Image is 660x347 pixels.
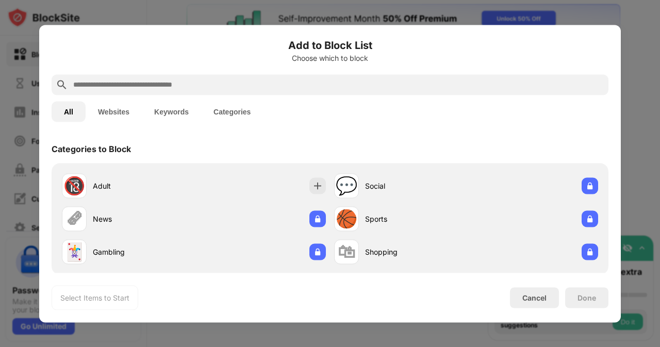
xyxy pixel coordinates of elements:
div: Shopping [365,246,466,257]
div: 💬 [336,175,357,196]
div: News [93,213,194,224]
div: Done [577,293,596,302]
div: 🛍 [338,241,355,262]
div: Gambling [93,246,194,257]
div: 🗞 [65,208,83,229]
div: Choose which to block [52,54,608,62]
div: Adult [93,180,194,191]
h6: Add to Block List [52,37,608,53]
div: Select Items to Start [60,292,129,303]
button: Keywords [142,101,201,122]
img: search.svg [56,78,68,91]
button: Websites [86,101,142,122]
div: 🏀 [336,208,357,229]
button: All [52,101,86,122]
div: Social [365,180,466,191]
div: Categories to Block [52,143,131,154]
div: 🔞 [63,175,85,196]
button: Categories [201,101,263,122]
div: 🃏 [63,241,85,262]
div: Cancel [522,293,547,302]
div: Sports [365,213,466,224]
